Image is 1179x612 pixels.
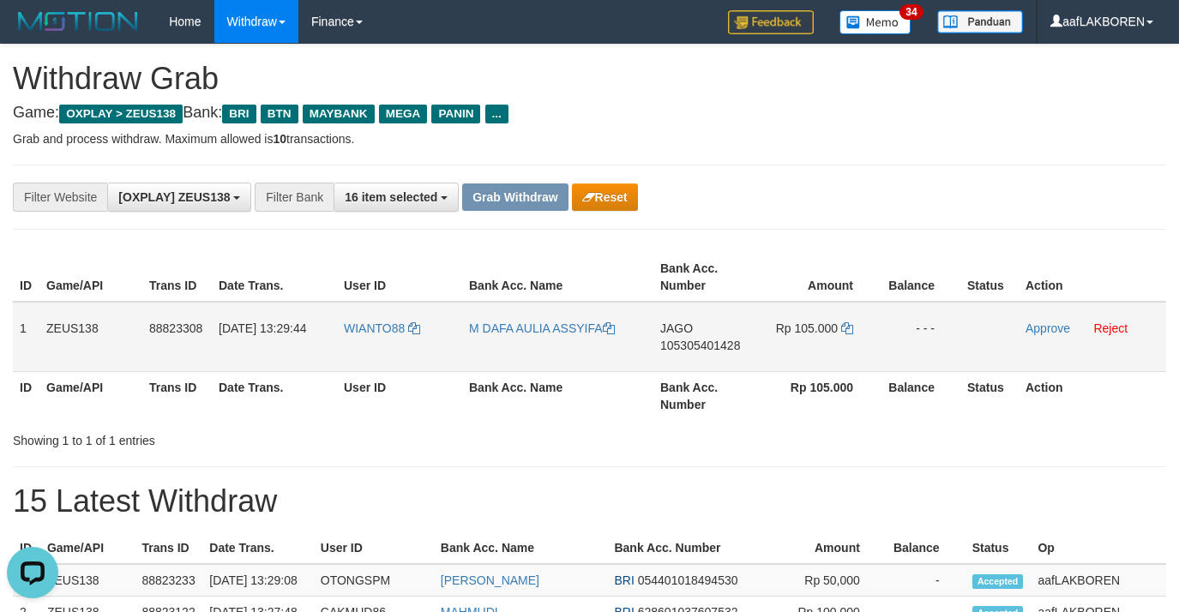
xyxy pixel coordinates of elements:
[879,302,960,372] td: - - -
[13,253,39,302] th: ID
[212,253,337,302] th: Date Trans.
[660,339,740,352] span: Copy 105305401428 to clipboard
[222,105,256,123] span: BRI
[960,253,1019,302] th: Status
[107,183,251,212] button: [OXPLAY] ZEUS138
[13,62,1166,96] h1: Withdraw Grab
[614,573,634,587] span: BRI
[337,253,462,302] th: User ID
[345,190,437,204] span: 16 item selected
[13,484,1166,519] h1: 15 Latest Withdraw
[607,532,772,564] th: Bank Acc. Number
[653,371,756,420] th: Bank Acc. Number
[879,371,960,420] th: Balance
[118,190,230,204] span: [OXPLAY] ZEUS138
[728,10,814,34] img: Feedback.jpg
[39,253,142,302] th: Game/API
[756,371,879,420] th: Rp 105.000
[13,425,478,449] div: Showing 1 to 1 of 1 entries
[756,253,879,302] th: Amount
[135,532,202,564] th: Trans ID
[13,130,1166,147] p: Grab and process withdraw. Maximum allowed is transactions.
[776,321,838,335] span: Rp 105.000
[13,371,39,420] th: ID
[1093,321,1128,335] a: Reject
[886,532,965,564] th: Balance
[379,105,428,123] span: MEGA
[13,105,1166,122] h4: Game: Bank:
[841,321,853,335] a: Copy 105000 to clipboard
[965,532,1032,564] th: Status
[972,574,1024,589] span: Accepted
[303,105,375,123] span: MAYBANK
[337,371,462,420] th: User ID
[255,183,334,212] div: Filter Bank
[334,183,459,212] button: 16 item selected
[441,573,539,587] a: [PERSON_NAME]
[273,132,286,146] strong: 10
[142,371,212,420] th: Trans ID
[1019,371,1166,420] th: Action
[469,321,615,335] a: M DAFA AULIA ASSYIFA
[59,105,183,123] span: OXPLAY > ZEUS138
[314,564,434,597] td: OTONGSPM
[653,253,756,302] th: Bank Acc. Number
[879,253,960,302] th: Balance
[13,532,40,564] th: ID
[7,7,58,58] button: Open LiveChat chat widget
[344,321,405,335] span: WIANTO88
[261,105,298,123] span: BTN
[485,105,508,123] span: ...
[572,183,638,211] button: Reset
[1026,321,1070,335] a: Approve
[212,371,337,420] th: Date Trans.
[660,321,693,335] span: JAGO
[434,532,608,564] th: Bank Acc. Name
[13,302,39,372] td: 1
[142,253,212,302] th: Trans ID
[937,10,1023,33] img: panduan.png
[772,532,886,564] th: Amount
[960,371,1019,420] th: Status
[13,183,107,212] div: Filter Website
[344,321,420,335] a: WIANTO88
[638,573,738,587] span: Copy 054401018494530 to clipboard
[39,302,142,372] td: ZEUS138
[899,4,923,20] span: 34
[202,564,314,597] td: [DATE] 13:29:08
[886,564,965,597] td: -
[40,564,135,597] td: ZEUS138
[1031,564,1166,597] td: aafLAKBOREN
[839,10,911,34] img: Button%20Memo.svg
[431,105,480,123] span: PANIN
[462,253,653,302] th: Bank Acc. Name
[219,321,306,335] span: [DATE] 13:29:44
[772,564,886,597] td: Rp 50,000
[1019,253,1166,302] th: Action
[202,532,314,564] th: Date Trans.
[135,564,202,597] td: 88823233
[13,9,143,34] img: MOTION_logo.png
[462,183,568,211] button: Grab Withdraw
[39,371,142,420] th: Game/API
[1031,532,1166,564] th: Op
[314,532,434,564] th: User ID
[462,371,653,420] th: Bank Acc. Name
[149,321,202,335] span: 88823308
[40,532,135,564] th: Game/API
